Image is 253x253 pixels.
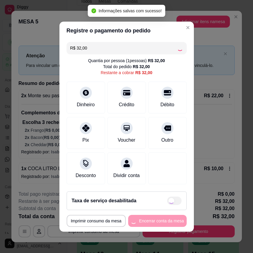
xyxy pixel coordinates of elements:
[91,8,96,13] span: check-circle
[113,172,140,179] div: Dividir conta
[103,64,150,70] div: Total do pedido
[82,137,89,144] div: Pix
[133,64,150,70] div: R$ 32,00
[148,58,165,64] div: R$ 32,00
[177,45,183,51] div: Loading
[118,137,135,144] div: Voucher
[77,101,95,108] div: Dinheiro
[135,70,152,76] div: R$ 32,00
[160,101,174,108] div: Débito
[70,42,177,54] input: Ex.: hambúrguer de cordeiro
[67,215,126,227] button: Imprimir consumo da mesa
[98,8,161,13] span: Informações salvas com sucesso!
[161,137,173,144] div: Outro
[183,23,193,32] button: Close
[59,22,194,40] header: Registre o pagamento do pedido
[119,101,134,108] div: Crédito
[76,172,96,179] div: Desconto
[88,58,165,64] div: Quantia por pessoa ( 1 pessoas)
[72,197,137,204] h2: Taxa de serviço desabilitada
[101,70,152,76] div: Restante a cobrar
